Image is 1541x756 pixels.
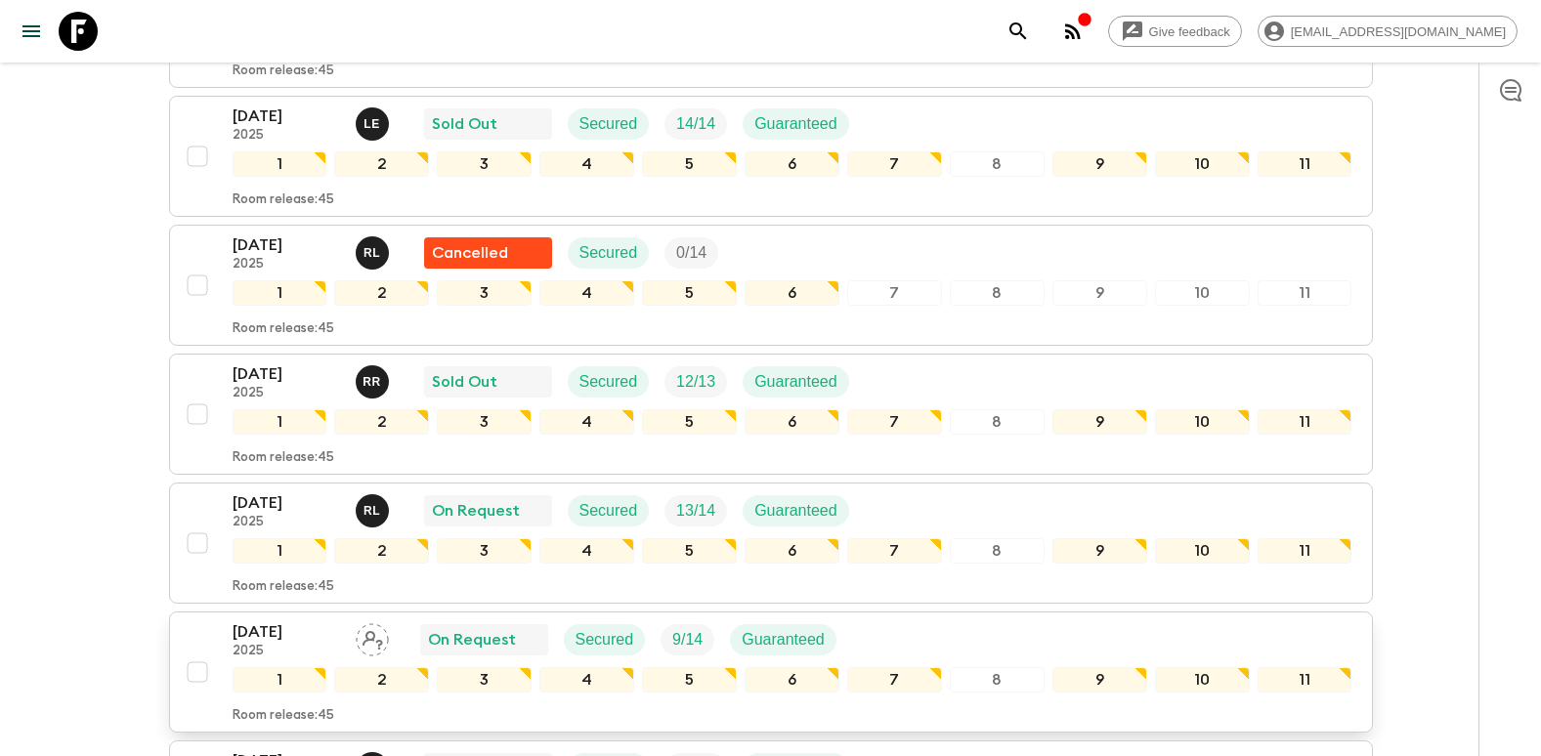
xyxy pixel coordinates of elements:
p: Secured [579,241,638,265]
div: 9 [1052,151,1147,177]
div: 11 [1258,409,1352,435]
p: [DATE] [233,491,340,515]
span: [EMAIL_ADDRESS][DOMAIN_NAME] [1280,24,1517,39]
span: Rabata Legend Mpatamali [356,500,393,516]
div: 9 [1052,280,1147,306]
button: LE [356,107,393,141]
div: Secured [564,624,646,655]
p: 2025 [233,257,340,273]
div: Flash Pack cancellation [424,237,552,269]
p: Cancelled [432,241,508,265]
div: 6 [745,667,839,693]
div: 3 [437,280,532,306]
div: 8 [950,667,1045,693]
div: 4 [539,667,634,693]
span: Assign pack leader [356,629,389,645]
p: [DATE] [233,620,340,644]
p: Secured [579,370,638,394]
div: 2 [334,538,429,564]
button: [DATE]2025Assign pack leaderOn RequestSecuredTrip FillGuaranteed1234567891011Room release:45 [169,611,1373,733]
div: 3 [437,667,532,693]
p: Room release: 45 [233,579,334,595]
div: 7 [847,409,942,435]
div: 5 [642,538,737,564]
p: Secured [579,112,638,136]
div: 1 [233,667,327,693]
div: 11 [1258,151,1352,177]
div: Secured [568,366,650,398]
p: Secured [579,499,638,523]
button: RL [356,236,393,270]
button: [DATE]2025Leslie EdgarSold OutSecuredTrip FillGuaranteed1234567891011Room release:45 [169,96,1373,217]
div: 1 [233,280,327,306]
div: Trip Fill [664,366,727,398]
p: Guaranteed [754,499,837,523]
div: 1 [233,538,327,564]
div: Secured [568,108,650,140]
p: On Request [428,628,516,651]
p: 14 / 14 [676,112,715,136]
div: [EMAIL_ADDRESS][DOMAIN_NAME] [1258,16,1518,47]
p: [DATE] [233,233,340,257]
div: 9 [1052,667,1147,693]
div: 2 [334,151,429,177]
button: menu [12,12,51,51]
div: 8 [950,151,1045,177]
div: Secured [568,237,650,269]
div: 4 [539,280,634,306]
p: Guaranteed [754,112,837,136]
p: 9 / 14 [672,628,703,651]
button: [DATE]2025Rabata Legend MpatamaliFlash Pack cancellationSecuredTrip Fill1234567891011Room release:45 [169,225,1373,346]
p: 2025 [233,515,340,530]
button: search adventures [999,12,1038,51]
p: R L [364,245,380,261]
div: 1 [233,151,327,177]
button: RR [356,365,393,399]
div: 6 [745,538,839,564]
div: 5 [642,280,737,306]
div: 10 [1155,409,1250,435]
div: 3 [437,409,532,435]
p: 13 / 14 [676,499,715,523]
p: Room release: 45 [233,321,334,337]
p: Sold Out [432,370,497,394]
div: 7 [847,280,942,306]
p: Guaranteed [754,370,837,394]
p: 2025 [233,644,340,659]
div: 10 [1155,538,1250,564]
p: Room release: 45 [233,708,334,724]
div: 10 [1155,667,1250,693]
p: 2025 [233,386,340,401]
div: 2 [334,667,429,693]
button: [DATE]2025Rabata Legend MpatamaliOn RequestSecuredTrip FillGuaranteed1234567891011Room release:45 [169,483,1373,604]
div: Trip Fill [664,237,718,269]
button: [DATE]2025Roland RauSold OutSecuredTrip FillGuaranteed1234567891011Room release:45 [169,354,1373,475]
div: 6 [745,280,839,306]
p: 0 / 14 [676,241,706,265]
p: Secured [576,628,634,651]
div: 2 [334,409,429,435]
span: Give feedback [1138,24,1241,39]
div: 4 [539,151,634,177]
p: 2025 [233,128,340,144]
button: RL [356,494,393,527]
p: [DATE] [233,105,340,128]
span: Roland Rau [356,371,393,387]
div: 10 [1155,151,1250,177]
div: 5 [642,151,737,177]
div: 5 [642,667,737,693]
p: Room release: 45 [233,63,334,79]
div: 4 [539,409,634,435]
div: 5 [642,409,737,435]
div: 9 [1052,538,1147,564]
div: 10 [1155,280,1250,306]
div: 8 [950,409,1045,435]
div: 4 [539,538,634,564]
p: 12 / 13 [676,370,715,394]
div: 6 [745,151,839,177]
div: 11 [1258,280,1352,306]
p: R R [363,374,381,390]
p: Room release: 45 [233,192,334,208]
div: 7 [847,667,942,693]
div: 11 [1258,667,1352,693]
